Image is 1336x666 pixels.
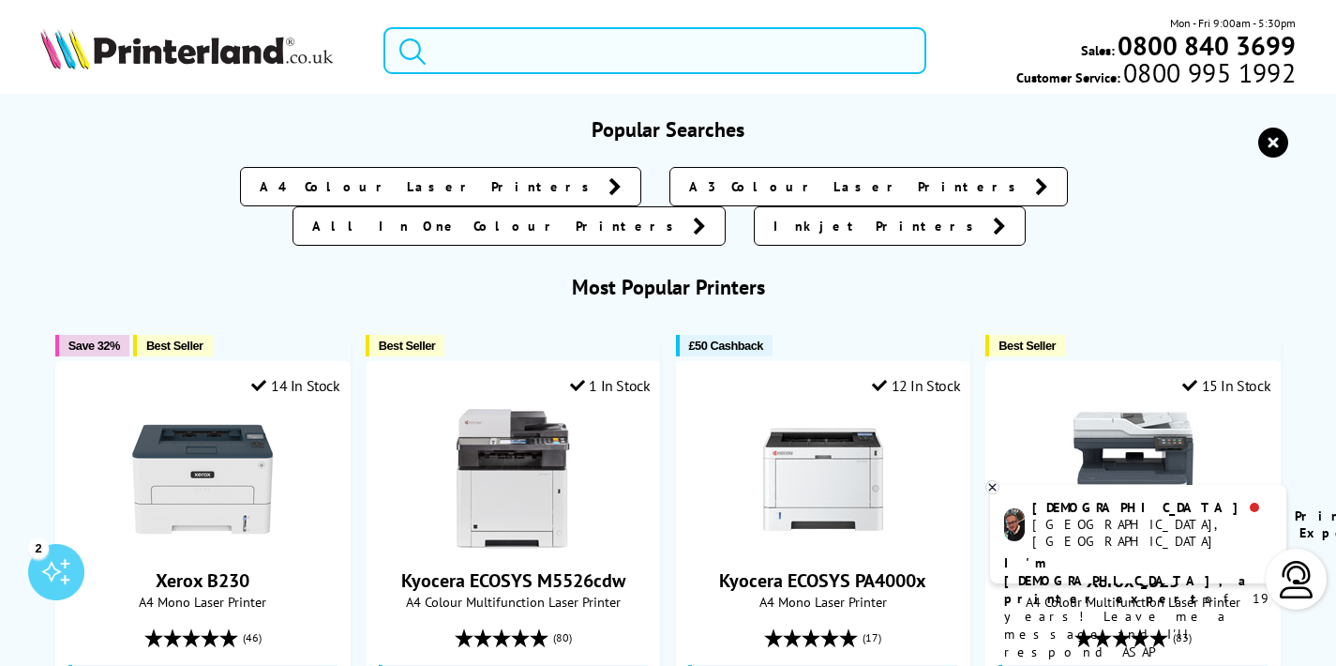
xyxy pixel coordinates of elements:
[1182,376,1270,395] div: 15 In Stock
[240,167,641,206] a: A4 Colour Laser Printers
[753,535,893,553] a: Kyocera ECOSYS PA4000x
[40,274,1297,300] h3: Most Popular Printers
[872,376,960,395] div: 12 In Stock
[1278,561,1315,598] img: user-headset-light.svg
[1115,37,1296,54] a: 0800 840 3699
[863,620,881,656] span: (17)
[132,535,273,553] a: Xerox B230
[146,339,203,353] span: Best Seller
[383,27,926,74] input: Search produc
[443,409,583,550] img: Kyocera ECOSYS M5526cdw
[1004,554,1272,661] p: of 19 years! Leave me a message and I'll respond ASAP
[669,167,1068,206] a: A3 Colour Laser Printers
[28,537,49,558] div: 2
[1170,14,1296,32] span: Mon - Fri 9:00am - 5:30pm
[686,593,961,611] span: A4 Mono Laser Printer
[40,28,360,73] a: Printerland Logo
[66,593,340,611] span: A4 Mono Laser Printer
[553,620,572,656] span: (80)
[719,568,926,593] a: Kyocera ECOSYS PA4000x
[156,568,249,593] a: Xerox B230
[1081,41,1115,59] span: Sales:
[1032,516,1271,550] div: [GEOGRAPHIC_DATA], [GEOGRAPHIC_DATA]
[753,409,893,550] img: Kyocera ECOSYS PA4000x
[55,335,129,356] button: Save 32%
[1063,409,1204,550] img: Xerox C325
[998,339,1056,353] span: Best Seller
[689,339,763,353] span: £50 Cashback
[40,116,1297,143] h3: Popular Searches
[401,568,625,593] a: Kyocera ECOSYS M5526cdw
[1032,499,1271,516] div: [DEMOGRAPHIC_DATA]
[260,177,599,196] span: A4 Colour Laser Printers
[1016,64,1296,86] span: Customer Service:
[996,593,1270,611] span: A4 Colour Multifunction Laser Printer
[293,206,726,246] a: All In One Colour Printers
[1120,64,1296,82] span: 0800 995 1992
[379,339,436,353] span: Best Seller
[1004,554,1252,607] b: I'm [DEMOGRAPHIC_DATA], a printer expert
[376,593,651,611] span: A4 Colour Multifunction Laser Printer
[443,535,583,553] a: Kyocera ECOSYS M5526cdw
[68,339,120,353] span: Save 32%
[251,376,339,395] div: 14 In Stock
[366,335,445,356] button: Best Seller
[133,335,213,356] button: Best Seller
[689,177,1026,196] span: A3 Colour Laser Printers
[676,335,773,356] button: £50 Cashback
[243,620,262,656] span: (46)
[754,206,1026,246] a: Inkjet Printers
[773,217,983,235] span: Inkjet Printers
[1004,508,1025,541] img: chris-livechat.png
[1118,28,1296,63] b: 0800 840 3699
[312,217,683,235] span: All In One Colour Printers
[40,28,333,69] img: Printerland Logo
[570,376,651,395] div: 1 In Stock
[985,335,1065,356] button: Best Seller
[132,409,273,550] img: Xerox B230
